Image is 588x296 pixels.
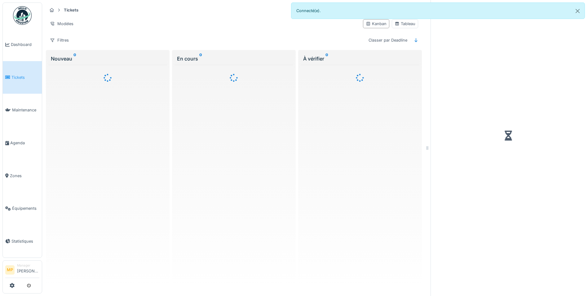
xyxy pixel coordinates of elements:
sup: 0 [325,55,328,62]
li: [PERSON_NAME] [17,263,39,276]
a: Agenda [3,127,42,159]
button: Close [571,3,585,19]
div: Manager [17,263,39,268]
span: Tickets [11,74,39,80]
strong: Tickets [61,7,81,13]
div: En cours [177,55,291,62]
div: À vérifier [303,55,417,62]
span: Agenda [10,140,39,146]
a: Zones [3,159,42,192]
div: Kanban [366,21,387,27]
img: Badge_color-CXgf-gQk.svg [13,6,32,25]
span: Maintenance [12,107,39,113]
a: Maintenance [3,94,42,127]
span: Équipements [12,205,39,211]
div: Nouveau [51,55,165,62]
span: Zones [10,173,39,179]
span: Dashboard [11,42,39,47]
li: MP [5,265,15,275]
a: MP Manager[PERSON_NAME] [5,263,39,278]
div: Classer par Deadline [366,36,410,45]
a: Tickets [3,61,42,94]
a: Dashboard [3,28,42,61]
a: Statistiques [3,225,42,258]
sup: 0 [73,55,76,62]
div: Tableau [395,21,415,27]
span: Statistiques [11,238,39,244]
a: Équipements [3,192,42,225]
sup: 0 [199,55,202,62]
div: Filtres [47,36,72,45]
div: Modèles [47,19,76,28]
div: Connecté(e). [291,2,585,19]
